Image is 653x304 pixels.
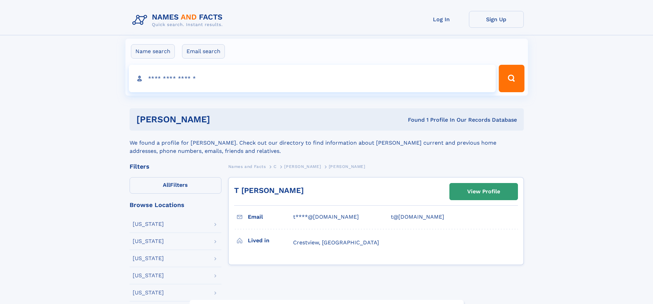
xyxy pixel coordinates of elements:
a: [PERSON_NAME] [284,162,321,171]
div: [US_STATE] [133,256,164,261]
span: [PERSON_NAME] [284,164,321,169]
button: Search Button [499,65,524,92]
h3: Email [248,211,293,223]
label: Filters [130,177,221,194]
div: Found 1 Profile In Our Records Database [309,116,517,124]
span: [PERSON_NAME] [329,164,365,169]
div: Filters [130,163,221,170]
a: Names and Facts [228,162,266,171]
label: Email search [182,44,225,59]
span: C [274,164,277,169]
div: View Profile [467,184,500,199]
label: Name search [131,44,175,59]
div: We found a profile for [PERSON_NAME]. Check out our directory to find information about [PERSON_N... [130,131,524,155]
a: Log In [414,11,469,28]
div: [US_STATE] [133,221,164,227]
a: C [274,162,277,171]
span: Crestview, [GEOGRAPHIC_DATA] [293,239,379,246]
span: All [163,182,170,188]
span: t@[DOMAIN_NAME] [391,214,444,220]
div: [US_STATE] [133,273,164,278]
a: Sign Up [469,11,524,28]
a: View Profile [450,183,518,200]
h3: Lived in [248,235,293,246]
a: T [PERSON_NAME] [234,186,304,195]
div: Browse Locations [130,202,221,208]
img: Logo Names and Facts [130,11,228,29]
input: search input [129,65,496,92]
h1: [PERSON_NAME] [136,115,309,124]
div: [US_STATE] [133,239,164,244]
div: [US_STATE] [133,290,164,295]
